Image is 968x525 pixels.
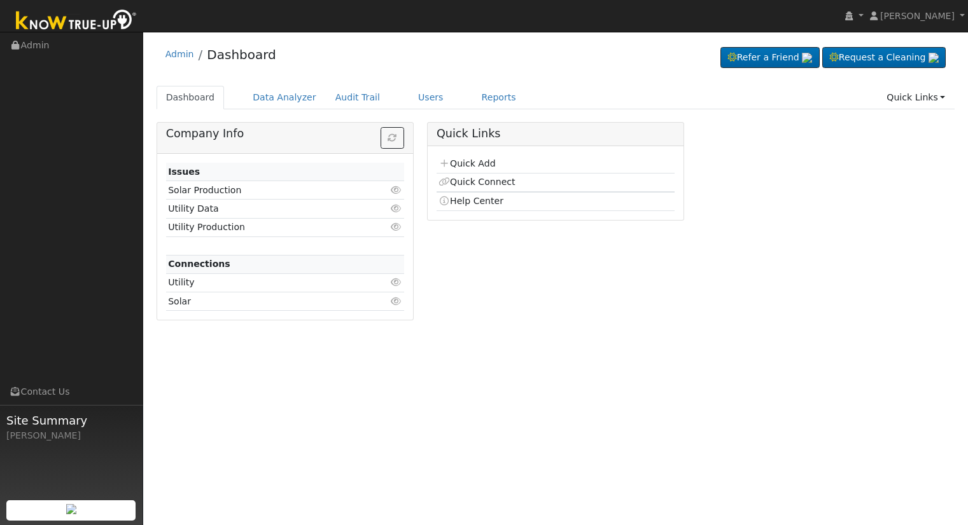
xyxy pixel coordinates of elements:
i: Click to view [391,222,402,231]
a: Help Center [438,196,503,206]
img: retrieve [929,53,939,63]
a: Data Analyzer [243,86,326,109]
a: Dashboard [207,47,276,62]
td: Utility [166,273,366,292]
div: [PERSON_NAME] [6,429,136,442]
span: Site Summary [6,412,136,429]
a: Reports [472,86,526,109]
i: Click to view [391,278,402,287]
h5: Company Info [166,127,404,140]
a: Audit Trail [326,86,389,109]
a: Users [409,86,453,109]
img: retrieve [66,504,76,514]
td: Solar [166,292,366,311]
img: retrieve [802,53,812,63]
strong: Connections [168,259,230,269]
a: Quick Connect [438,177,515,187]
a: Request a Cleaning [822,47,946,69]
strong: Issues [168,167,200,177]
td: Utility Production [166,218,366,236]
td: Solar Production [166,181,366,200]
img: Know True-Up [10,7,143,36]
a: Refer a Friend [720,47,820,69]
span: [PERSON_NAME] [880,11,955,21]
h5: Quick Links [437,127,675,140]
td: Utility Data [166,200,366,218]
i: Click to view [391,297,402,306]
i: Click to view [391,186,402,194]
a: Quick Links [877,86,955,109]
i: Click to view [391,204,402,213]
a: Quick Add [438,158,495,168]
a: Dashboard [157,86,225,109]
a: Admin [165,49,194,59]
